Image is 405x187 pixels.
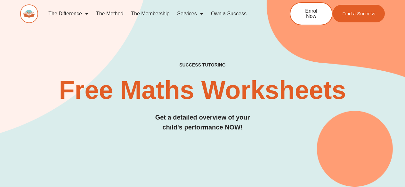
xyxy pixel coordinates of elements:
a: The Membership [127,6,173,21]
h2: Free Maths Worksheets​ [20,77,385,103]
a: Enrol Now [290,2,333,25]
nav: Menu [45,6,269,21]
span: Enrol Now [300,9,322,19]
a: Find a Success [333,5,385,22]
a: The Method [92,6,127,21]
span: Find a Success [342,11,375,16]
a: Own a Success [207,6,250,21]
a: Services [173,6,207,21]
a: The Difference [45,6,92,21]
h4: SUCCESS TUTORING​ [20,62,385,68]
h3: Get a detailed overview of your child's performance NOW! [20,113,385,132]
